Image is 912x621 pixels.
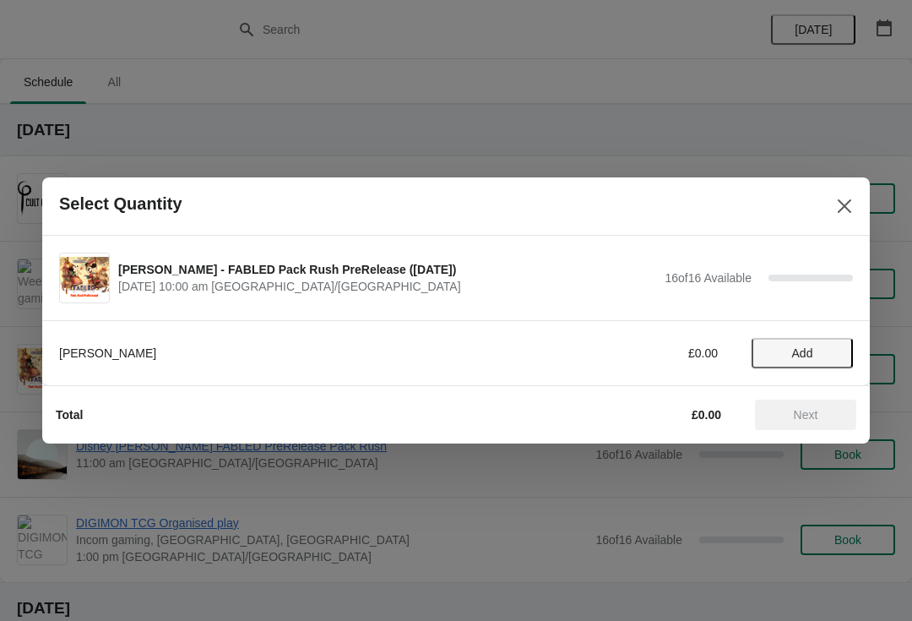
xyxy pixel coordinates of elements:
[60,257,109,299] img: Lorcana - FABLED Pack Rush PreRelease (30/08/25) | | August 30 | 10:00 am Europe/London
[692,408,721,422] strong: £0.00
[59,194,182,214] h2: Select Quantity
[665,271,752,285] span: 16 of 16 Available
[829,191,860,221] button: Close
[118,278,656,295] span: [DATE] 10:00 am [GEOGRAPHIC_DATA]/[GEOGRAPHIC_DATA]
[59,345,528,362] div: [PERSON_NAME]
[792,346,813,360] span: Add
[56,408,83,422] strong: Total
[562,345,718,362] div: £0.00
[118,261,656,278] span: [PERSON_NAME] - FABLED Pack Rush PreRelease ([DATE])
[752,338,853,368] button: Add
